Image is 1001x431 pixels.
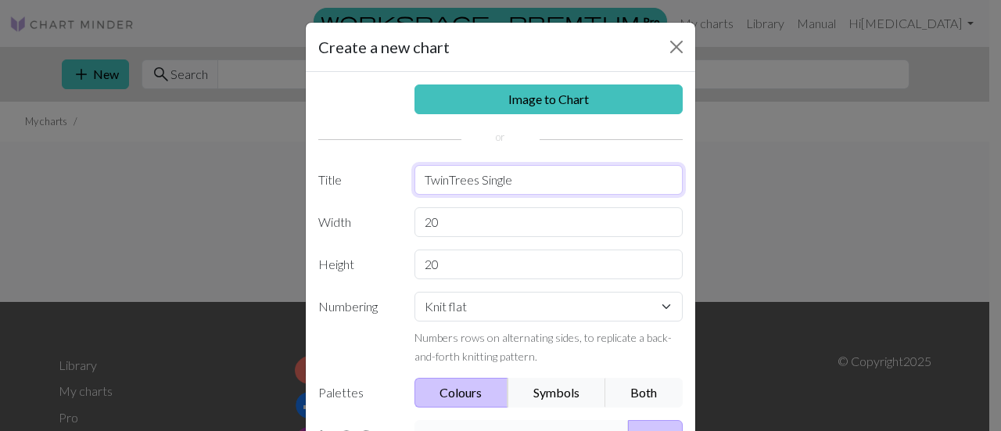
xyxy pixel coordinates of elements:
label: Title [309,165,405,195]
button: Colours [414,378,509,408]
small: Numbers rows on alternating sides, to replicate a back-and-forth knitting pattern. [414,331,672,363]
label: Height [309,250,405,279]
h5: Create a new chart [318,35,450,59]
button: Symbols [508,378,606,408]
label: Width [309,207,405,237]
label: Numbering [309,292,405,365]
button: Close [664,34,689,59]
button: Both [605,378,683,408]
label: Palettes [309,378,405,408]
a: Image to Chart [414,84,683,114]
